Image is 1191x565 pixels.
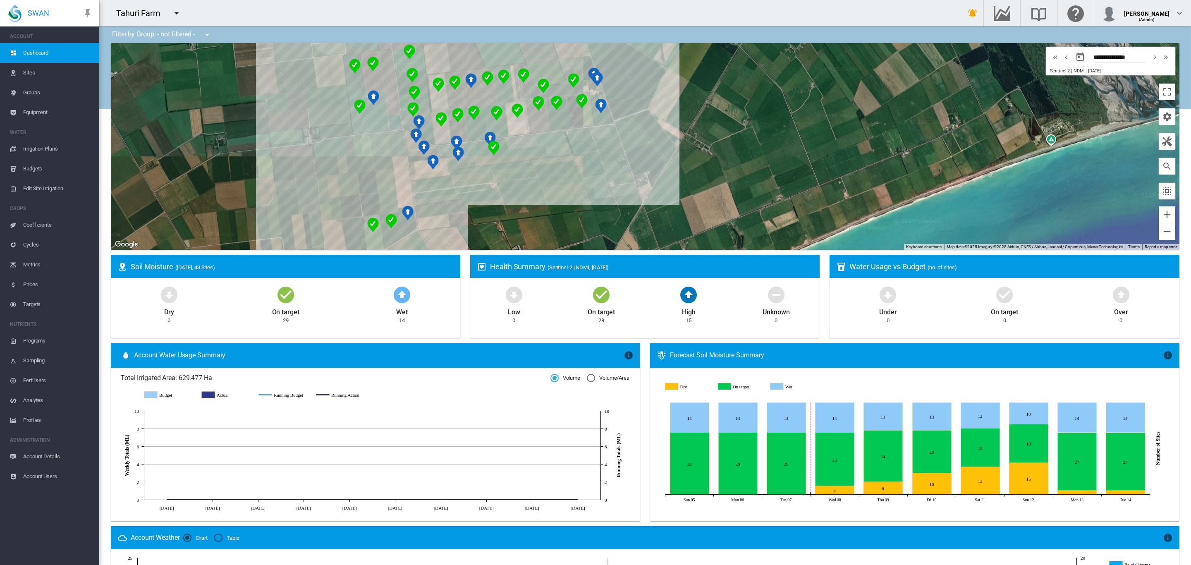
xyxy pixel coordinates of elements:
[316,391,366,399] g: Running Actual
[23,351,93,371] span: Sampling
[28,8,49,18] span: SWAN
[23,294,93,314] span: Targets
[449,75,461,90] div: NDMI: H 4
[367,218,379,232] div: NDMI: Turley L
[1111,285,1131,304] md-icon: icon-arrow-up-bold-circle
[498,69,509,84] div: NDMI: E 4
[551,96,562,110] div: NDMI: C Block
[836,262,846,272] md-icon: icon-cup-water
[168,5,185,22] button: icon-menu-down
[23,63,93,83] span: Sites
[1106,403,1145,433] g: Wet Oct 14, 2025 14
[399,317,405,324] div: 14
[202,391,251,399] g: Actual
[968,8,978,18] md-icon: icon-bell-ring
[1128,244,1140,249] a: Terms
[10,433,93,447] span: ADMINISTRATION
[767,433,806,495] g: On target Oct 07, 2025 29
[591,285,611,304] md-icon: icon-checkbox-marked-circle
[887,317,890,324] div: 0
[682,304,696,317] div: High
[1101,5,1117,22] img: profile.jpg
[23,103,93,122] span: Equipment
[1106,433,1145,491] g: On target Oct 14, 2025 27
[815,433,854,486] g: On target Oct 08, 2025 25
[164,304,174,317] div: Dry
[137,462,139,467] tspan: 4
[121,373,550,383] span: Total Irrigated Area: 629.477 Ha
[214,534,239,542] md-radio-button: Table
[878,285,898,304] md-icon: icon-arrow-down-bold-circle
[1155,431,1161,465] tspan: Number of Sites
[605,498,607,503] tspan: 0
[525,505,539,510] tspan: [DATE]
[961,429,1000,467] g: On target Oct 11, 2025 18
[571,505,585,510] tspan: [DATE]
[407,102,419,117] div: NDMI: J c
[482,71,493,86] div: NDMI: F 4
[815,486,854,495] g: Dry Oct 08, 2025 4
[849,261,1172,272] div: Water Usage vs Budget
[512,103,523,118] div: NDMI: E Block
[1057,403,1096,433] g: Wet Oct 13, 2025 14
[488,141,500,156] div: NDMI: Maori 4
[828,498,841,502] tspan: Wed 08
[23,179,93,199] span: Edit Site Irrigation
[605,409,609,414] tspan: 10
[665,383,713,391] g: Dry
[106,26,218,43] div: Filter by Group: - not filtered -
[117,262,127,272] md-icon: icon-map-marker-radius
[116,7,168,19] div: Tahuri Farm
[165,498,168,501] circle: Running Actual 5 Aug 0
[418,140,430,155] div: NDMI: Maori Block1
[8,5,22,22] img: SWAN-Landscape-Logo-Colour-drop.png
[83,8,93,18] md-icon: icon-pin
[1163,350,1173,360] md-icon: icon-information
[975,498,985,502] tspan: Sat 11
[23,83,93,103] span: Groups
[10,202,93,215] span: CROPS
[906,244,942,250] button: Keyboard shortcuts
[409,86,420,101] div: NDMI: J d
[538,79,549,93] div: NDMI: C 4
[1139,17,1155,22] span: (Admin)
[912,403,951,431] g: Wet Oct 10, 2025 13
[863,431,902,482] g: On target Oct 09, 2025 24
[1150,52,1160,62] button: icon-chevron-right
[144,391,194,399] g: Budget
[134,409,139,414] tspan: 10
[23,467,93,486] span: Account Users
[605,444,607,449] tspan: 6
[491,106,502,121] div: NDMI: F Block
[276,285,296,304] md-icon: icon-checkbox-marked-circle
[10,30,93,43] span: ACCOUNT
[504,285,524,304] md-icon: icon-arrow-down-bold-circle
[598,317,604,324] div: 28
[256,498,260,501] circle: Running Actual 19 Aug 0
[763,304,789,317] div: Unknown
[775,317,777,324] div: 0
[767,403,806,433] g: Wet Oct 07, 2025 14
[731,498,744,502] tspan: Mon 06
[518,68,529,83] div: NDMI: D 4
[1051,52,1060,62] md-icon: icon-chevron-double-left
[23,331,93,351] span: Programs
[927,498,937,502] tspan: Fri 10
[1124,6,1169,14] div: [PERSON_NAME]
[1029,8,1049,18] md-icon: Search the knowledge base
[159,285,179,304] md-icon: icon-arrow-down-bold-circle
[1162,112,1172,122] md-icon: icon-cog
[1057,491,1096,495] g: Dry Oct 13, 2025 2
[23,235,93,255] span: Cycles
[1086,68,1100,74] span: | [DATE]
[131,533,180,542] div: Account Weather
[1009,424,1048,463] g: On target Oct 12, 2025 18
[404,45,415,60] div: NDMI: J 3-4
[23,447,93,467] span: Account Details
[1159,206,1175,223] button: Zoom in
[1003,317,1006,324] div: 0
[912,431,951,473] g: On target Oct 10, 2025 20
[251,505,265,510] tspan: [DATE]
[591,72,603,86] div: NDMI: House Paddock
[877,498,889,502] tspan: Thu 09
